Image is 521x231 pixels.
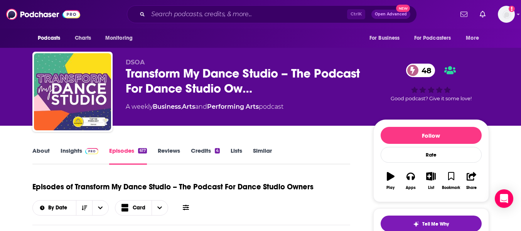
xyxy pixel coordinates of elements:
[76,201,92,215] button: Sort Direction
[461,167,481,195] button: Share
[371,10,410,19] button: Open AdvancedNew
[115,200,168,216] button: Choose View
[181,103,182,110] span: ,
[414,33,451,44] span: For Podcasters
[498,6,515,23] img: User Profile
[375,12,407,16] span: Open Advanced
[32,200,109,216] h2: Choose List sort
[369,33,400,44] span: For Business
[207,103,259,110] a: Performing Arts
[191,147,220,165] a: Credits4
[466,185,477,190] div: Share
[373,59,489,106] div: 48Good podcast? Give it some love!
[32,147,50,165] a: About
[391,96,472,101] span: Good podcast? Give it some love!
[477,8,489,21] a: Show notifications dropdown
[85,148,99,154] img: Podchaser Pro
[428,185,434,190] div: List
[158,147,180,165] a: Reviews
[414,64,435,77] span: 48
[32,31,71,46] button: open menu
[498,6,515,23] span: Logged in as angelabellBL2024
[457,8,470,21] a: Show notifications dropdown
[70,31,96,46] a: Charts
[153,103,181,110] a: Business
[381,127,482,144] button: Follow
[401,167,421,195] button: Apps
[396,5,410,12] span: New
[466,33,479,44] span: More
[509,6,515,12] svg: Add a profile image
[406,64,435,77] a: 48
[182,103,195,110] a: Arts
[92,201,108,215] button: open menu
[215,148,220,153] div: 4
[406,185,416,190] div: Apps
[381,147,482,163] div: Rate
[127,5,417,23] div: Search podcasts, credits, & more...
[48,205,70,211] span: By Date
[6,7,80,22] img: Podchaser - Follow, Share and Rate Podcasts
[460,31,489,46] button: open menu
[109,147,147,165] a: Episodes617
[421,167,441,195] button: List
[498,6,515,23] button: Show profile menu
[133,205,145,211] span: Card
[61,147,99,165] a: InsightsPodchaser Pro
[441,167,461,195] button: Bookmark
[32,182,314,192] h1: Episodes of Transform My Dance Studio – The Podcast For Dance Studio Owners
[33,205,76,211] button: open menu
[381,167,401,195] button: Play
[38,33,61,44] span: Podcasts
[148,8,347,20] input: Search podcasts, credits, & more...
[364,31,410,46] button: open menu
[100,31,143,46] button: open menu
[386,185,395,190] div: Play
[253,147,272,165] a: Similar
[195,103,207,110] span: and
[126,102,283,111] div: A weekly podcast
[413,221,419,227] img: tell me why sparkle
[138,148,147,153] div: 617
[347,9,365,19] span: Ctrl K
[75,33,91,44] span: Charts
[231,147,242,165] a: Lists
[495,189,513,208] div: Open Intercom Messenger
[105,33,133,44] span: Monitoring
[422,221,449,227] span: Tell Me Why
[442,185,460,190] div: Bookmark
[34,53,111,130] img: Transform My Dance Studio – The Podcast For Dance Studio Owners
[409,31,462,46] button: open menu
[126,59,145,66] span: DSOA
